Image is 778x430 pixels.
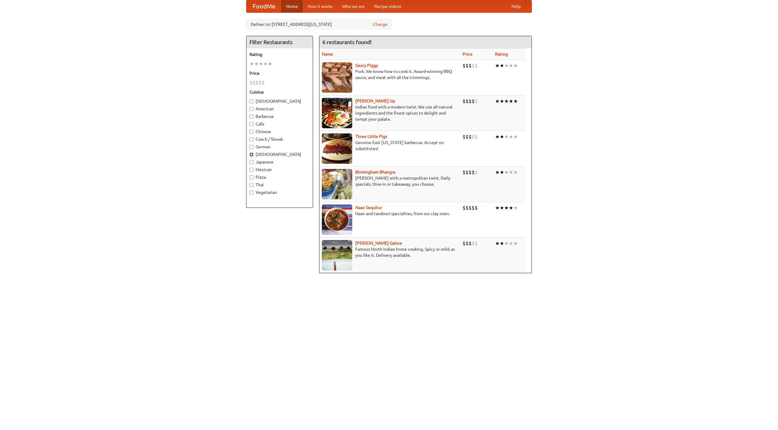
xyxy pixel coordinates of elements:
[250,159,310,165] label: Japanese
[250,136,310,142] label: Czech / Slovak
[322,104,458,122] p: Indian food with a modern twist. We use all-natural ingredients and the finest spices to delight ...
[355,98,395,103] a: [PERSON_NAME] Up
[250,145,253,149] input: German
[322,211,458,217] p: Naan and tandoori specialties, from our clay oven.
[507,0,525,12] a: Help
[495,240,500,247] li: ★
[463,169,466,176] li: $
[337,0,370,12] a: Who we are
[256,79,259,86] li: $
[463,205,466,211] li: $
[322,240,352,270] img: currygalore.jpg
[475,205,478,211] li: $
[463,133,466,140] li: $
[250,51,310,57] h5: Rating
[355,241,402,246] a: [PERSON_NAME] Galore
[303,0,337,12] a: How it works
[472,240,475,247] li: $
[495,52,508,57] a: Rating
[250,98,310,104] label: [DEMOGRAPHIC_DATA]
[254,60,259,67] li: ★
[250,168,253,172] input: Mexican
[513,62,518,69] li: ★
[373,21,387,27] a: Change
[250,130,253,134] input: Chinese
[466,133,469,140] li: $
[250,106,310,112] label: American
[262,79,265,86] li: $
[500,169,504,176] li: ★
[322,175,458,187] p: [PERSON_NAME] with a metropolitan twist. Daily specials. Dine-in or takeaway, you choose.
[250,160,253,164] input: Japanese
[250,153,253,157] input: [DEMOGRAPHIC_DATA]
[355,63,378,68] a: Saucy Piggy
[250,70,310,76] h5: Price
[250,182,310,188] label: Thai
[466,240,469,247] li: $
[475,133,478,140] li: $
[513,240,518,247] li: ★
[246,0,281,12] a: FoodMe
[472,98,475,105] li: $
[495,169,500,176] li: ★
[322,205,352,235] img: naansequitur.jpg
[495,133,500,140] li: ★
[322,133,352,164] img: littlepigs.jpg
[466,169,469,176] li: $
[250,175,253,179] input: Pizza
[250,174,310,180] label: Pizza
[500,98,504,105] li: ★
[504,98,509,105] li: ★
[466,98,469,105] li: $
[370,0,406,12] a: Recipe videos
[322,139,458,152] p: Genuine East [US_STATE] barbecue. Accept no substitutes!
[246,19,392,30] div: Deliver to: [STREET_ADDRESS][US_STATE]
[250,129,310,135] label: Chinese
[495,62,500,69] li: ★
[500,205,504,211] li: ★
[469,133,472,140] li: $
[250,79,253,86] li: $
[250,144,310,150] label: German
[250,99,253,103] input: [DEMOGRAPHIC_DATA]
[463,98,466,105] li: $
[322,169,352,199] img: bhangra.jpg
[463,52,473,57] a: Price
[355,205,382,210] a: Naan Sequitur
[322,62,352,93] img: saucy.jpg
[500,62,504,69] li: ★
[355,170,395,174] a: Birmingham Bhangra
[281,0,303,12] a: Home
[504,62,509,69] li: ★
[472,169,475,176] li: $
[504,205,509,211] li: ★
[322,246,458,258] p: Famous North Indian home cooking. Spicy or mild, as you like it. Delivery available.
[250,183,253,187] input: Thai
[322,52,333,57] a: Name
[475,62,478,69] li: $
[469,240,472,247] li: $
[513,205,518,211] li: ★
[504,240,509,247] li: ★
[259,79,262,86] li: $
[475,169,478,176] li: $
[509,133,513,140] li: ★
[355,134,387,139] a: Three Little Pigs
[504,133,509,140] li: ★
[509,240,513,247] li: ★
[322,68,458,81] p: Pork. We know how to cook it. Award-winning BBQ sauce, and meat with all the trimmings.
[472,133,475,140] li: $
[463,240,466,247] li: $
[513,98,518,105] li: ★
[472,205,475,211] li: $
[466,62,469,69] li: $
[472,62,475,69] li: $
[250,60,254,67] li: ★
[250,167,310,173] label: Mexican
[322,98,352,128] img: curryup.jpg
